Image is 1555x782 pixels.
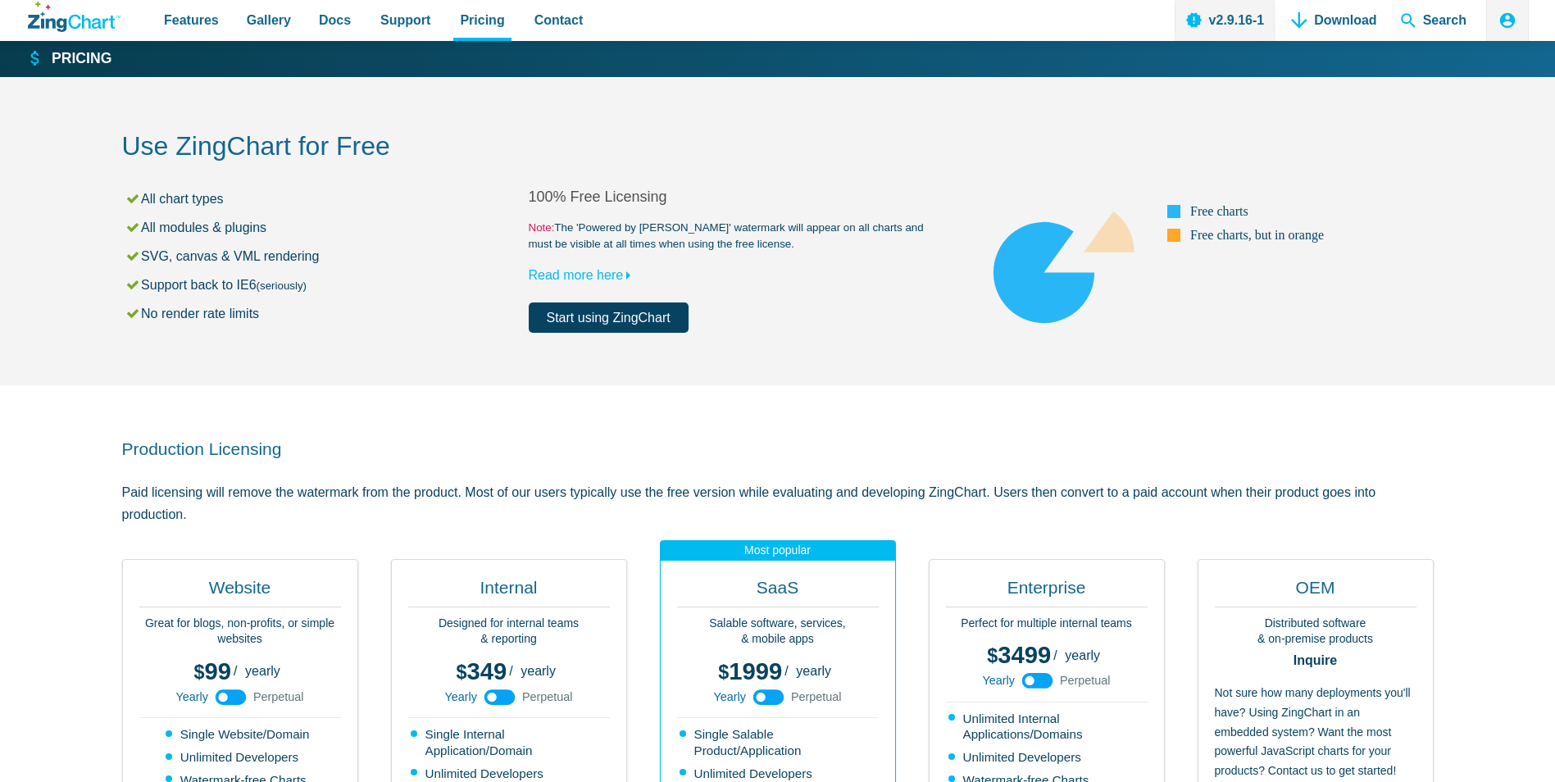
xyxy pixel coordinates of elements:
[509,665,512,678] span: /
[139,616,341,648] p: Great for blogs, non-profits, or simple websites
[247,9,291,31] span: Gallery
[718,658,782,684] span: 1999
[166,726,316,743] li: Single Website/Domain
[122,438,1434,460] h2: Production Licensing
[164,9,219,31] span: Features
[522,691,573,702] span: Perpetual
[680,726,879,759] li: Single Salable Product/Application
[1215,616,1416,648] p: Distributed software & on-premise products
[460,9,504,31] span: Pricing
[982,675,1014,686] span: Yearly
[125,188,529,210] li: All chart types
[529,220,935,252] small: The 'Powered by [PERSON_NAME]' watermark will appear on all charts and must be visible at all tim...
[784,665,788,678] span: /
[946,616,1148,632] p: Perfect for multiple internal teams
[680,766,879,782] li: Unlimited Developers
[175,691,207,702] span: Yearly
[791,691,842,702] span: Perpetual
[411,766,610,782] li: Unlimited Developers
[52,52,111,66] strong: Pricing
[194,658,231,684] span: 99
[125,274,529,296] li: Support back to IE6
[1065,648,1100,662] span: yearly
[1215,654,1416,667] strong: Inquire
[946,576,1148,607] h2: Enterprise
[125,245,529,267] li: SVG, canvas & VML rendering
[1060,675,1111,686] span: Perpetual
[529,268,639,282] a: Read more here
[28,2,120,32] a: ZingChart Logo. Click to return to the homepage
[122,130,1434,166] h2: Use ZingChart for Free
[166,749,316,766] li: Unlimited Developers
[28,49,111,69] a: Pricing
[677,576,879,607] h2: SaaS
[948,711,1148,743] li: Unlimited Internal Applications/Domains
[521,664,556,678] span: yearly
[534,9,584,31] span: Contact
[713,691,745,702] span: Yearly
[529,302,689,333] a: Start using ZingChart
[456,658,507,684] span: 349
[139,576,341,607] h2: Website
[408,616,610,648] p: Designed for internal teams & reporting
[125,216,529,239] li: All modules & plugins
[529,188,935,207] h2: 100% Free Licensing
[987,642,1051,668] span: 3499
[948,749,1148,766] li: Unlimited Developers
[122,481,1434,525] p: Paid licensing will remove the watermark from the product. Most of our users typically use the fr...
[677,616,879,648] p: Salable software, services, & mobile apps
[1053,649,1057,662] span: /
[319,9,351,31] span: Docs
[245,664,280,678] span: yearly
[234,665,237,678] span: /
[411,726,610,759] li: Single Internal Application/Domain
[1215,576,1416,607] h2: OEM
[125,302,529,325] li: No render rate limits
[253,691,304,702] span: Perpetual
[444,691,476,702] span: Yearly
[380,9,430,31] span: Support
[257,280,307,292] small: (seriously)
[796,664,831,678] span: yearly
[529,221,555,234] span: Note:
[408,576,610,607] h2: Internal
